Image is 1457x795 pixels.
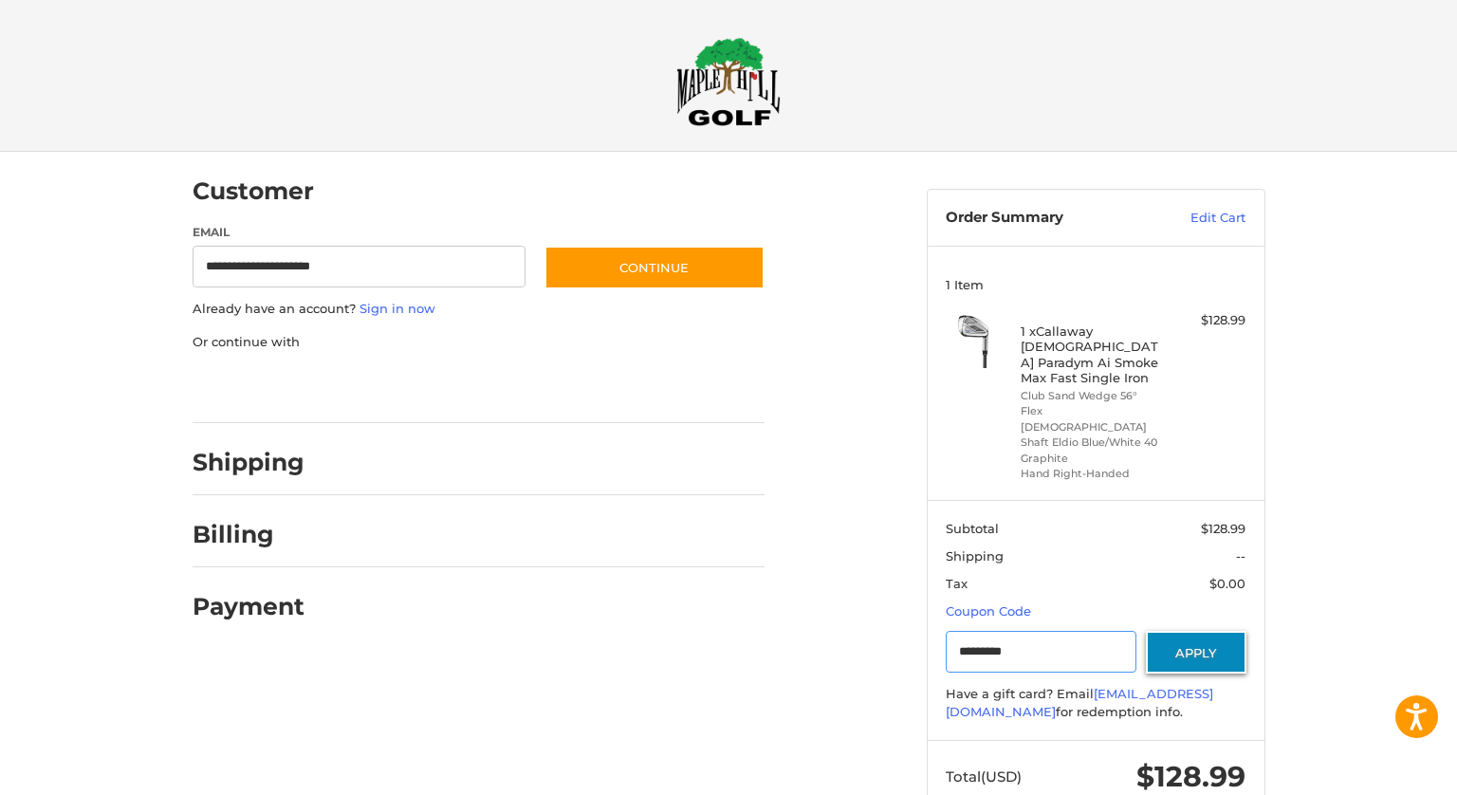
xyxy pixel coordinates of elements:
[1021,324,1166,385] h4: 1 x Callaway [DEMOGRAPHIC_DATA] Paradym Ai Smoke Max Fast Single Iron
[946,685,1245,722] div: Have a gift card? Email for redemption info.
[347,370,489,404] iframe: PayPal-paylater
[360,301,435,316] a: Sign in now
[193,333,765,352] p: Or continue with
[193,448,304,477] h2: Shipping
[1136,759,1245,794] span: $128.99
[1021,466,1166,482] li: Hand Right-Handed
[193,176,314,206] h2: Customer
[946,603,1031,619] a: Coupon Code
[193,224,526,241] label: Email
[1150,209,1245,228] a: Edit Cart
[1300,744,1457,795] iframe: Google Customer Reviews
[946,521,999,536] span: Subtotal
[193,520,304,549] h2: Billing
[1146,631,1246,674] button: Apply
[193,592,304,621] h2: Payment
[193,300,765,319] p: Already have an account?
[1021,388,1166,404] li: Club Sand Wedge 56°
[1021,434,1166,466] li: Shaft Eldio Blue/White 40 Graphite
[946,548,1004,564] span: Shipping
[1201,521,1245,536] span: $128.99
[1171,311,1245,330] div: $128.99
[186,370,328,404] iframe: PayPal-paypal
[1021,403,1166,434] li: Flex [DEMOGRAPHIC_DATA]
[946,631,1136,674] input: Gift Certificate or Coupon Code
[946,209,1150,228] h3: Order Summary
[946,277,1245,292] h3: 1 Item
[946,767,1022,786] span: Total (USD)
[676,37,781,126] img: Maple Hill Golf
[1209,576,1245,591] span: $0.00
[946,576,968,591] span: Tax
[507,370,650,404] iframe: PayPal-venmo
[1236,548,1245,564] span: --
[544,246,765,289] button: Continue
